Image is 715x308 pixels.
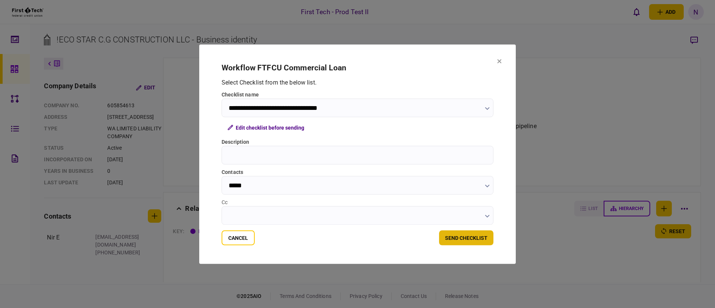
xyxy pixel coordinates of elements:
[222,121,310,134] button: Edit checklist before sending
[439,230,493,245] button: send checklist
[222,98,493,117] input: checklist name
[222,176,493,194] input: contacts
[222,146,493,164] input: Description
[222,78,493,87] div: Select Checklist from the below list .
[222,138,493,146] label: Description
[222,63,493,72] h2: workflow FTFCU Commercial Loan
[222,91,493,98] label: checklist name
[222,230,255,245] button: Cancel
[222,168,493,176] label: contacts
[222,198,493,206] div: Cc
